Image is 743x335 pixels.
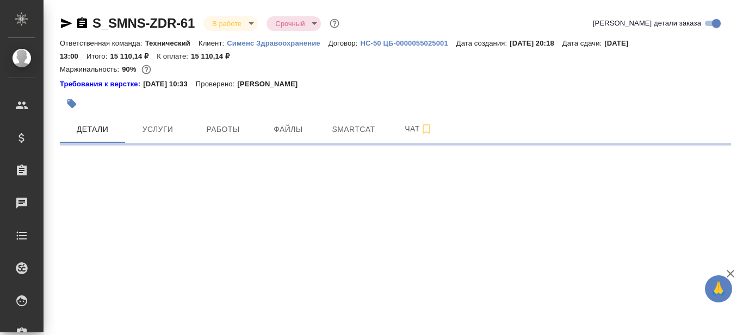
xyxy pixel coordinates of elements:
[60,79,143,90] div: Нажми, чтобы открыть папку с инструкцией
[562,39,604,47] p: Дата сдачи:
[66,123,119,136] span: Детали
[262,123,314,136] span: Файлы
[196,79,238,90] p: Проверено:
[203,16,258,31] div: В работе
[145,39,199,47] p: Технический
[76,17,89,30] button: Скопировать ссылку
[60,65,122,73] p: Маржинальность:
[139,62,153,77] button: 1312.00 RUB;
[267,16,321,31] div: В работе
[86,52,110,60] p: Итого:
[510,39,562,47] p: [DATE] 20:18
[327,16,342,30] button: Доп статусы указывают на важность/срочность заказа
[122,65,139,73] p: 90%
[60,17,73,30] button: Скопировать ссылку для ЯМессенджера
[197,123,249,136] span: Работы
[329,39,361,47] p: Договор:
[60,92,84,116] button: Добавить тэг
[709,277,728,300] span: 🙏
[60,39,145,47] p: Ответственная команда:
[272,19,308,28] button: Срочный
[456,39,510,47] p: Дата создания:
[157,52,191,60] p: К оплате:
[132,123,184,136] span: Услуги
[237,79,306,90] p: [PERSON_NAME]
[60,79,143,90] a: Требования к верстке:
[705,275,732,302] button: 🙏
[227,39,329,47] p: Сименс Здравоохранение
[360,39,456,47] p: HC-50 ЦБ-0000055025001
[593,18,701,29] span: [PERSON_NAME] детали заказа
[227,38,329,47] a: Сименс Здравоохранение
[420,123,433,136] svg: Подписаться
[393,122,445,136] span: Чат
[327,123,380,136] span: Smartcat
[199,39,227,47] p: Клиент:
[110,52,157,60] p: 15 110,14 ₽
[92,16,195,30] a: S_SMNS-ZDR-61
[360,38,456,47] a: HC-50 ЦБ-0000055025001
[143,79,196,90] p: [DATE] 10:33
[191,52,238,60] p: 15 110,14 ₽
[209,19,245,28] button: В работе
